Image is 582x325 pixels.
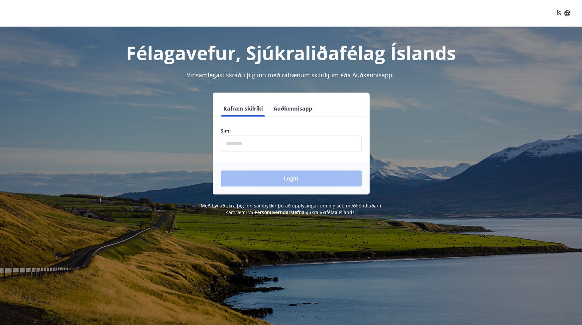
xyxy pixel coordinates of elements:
[187,71,396,79] span: Vinsamlegast skráðu þig inn með rafrænum skilríkjum eða Auðkennisappi.
[221,101,266,117] button: Rafræn skilríki
[221,128,362,134] label: Sími
[271,101,315,117] button: Auðkennisapp
[201,202,381,215] span: Með því að skrá þig inn samþykkir þú að upplýsingar um þig séu meðhöndlaðar í samræmi við Sjúkral...
[553,7,574,19] button: ÍS
[60,40,523,65] h1: Félagavefur, Sjúkraliðafélag Íslands
[255,209,304,215] a: Persónuverndarstefna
